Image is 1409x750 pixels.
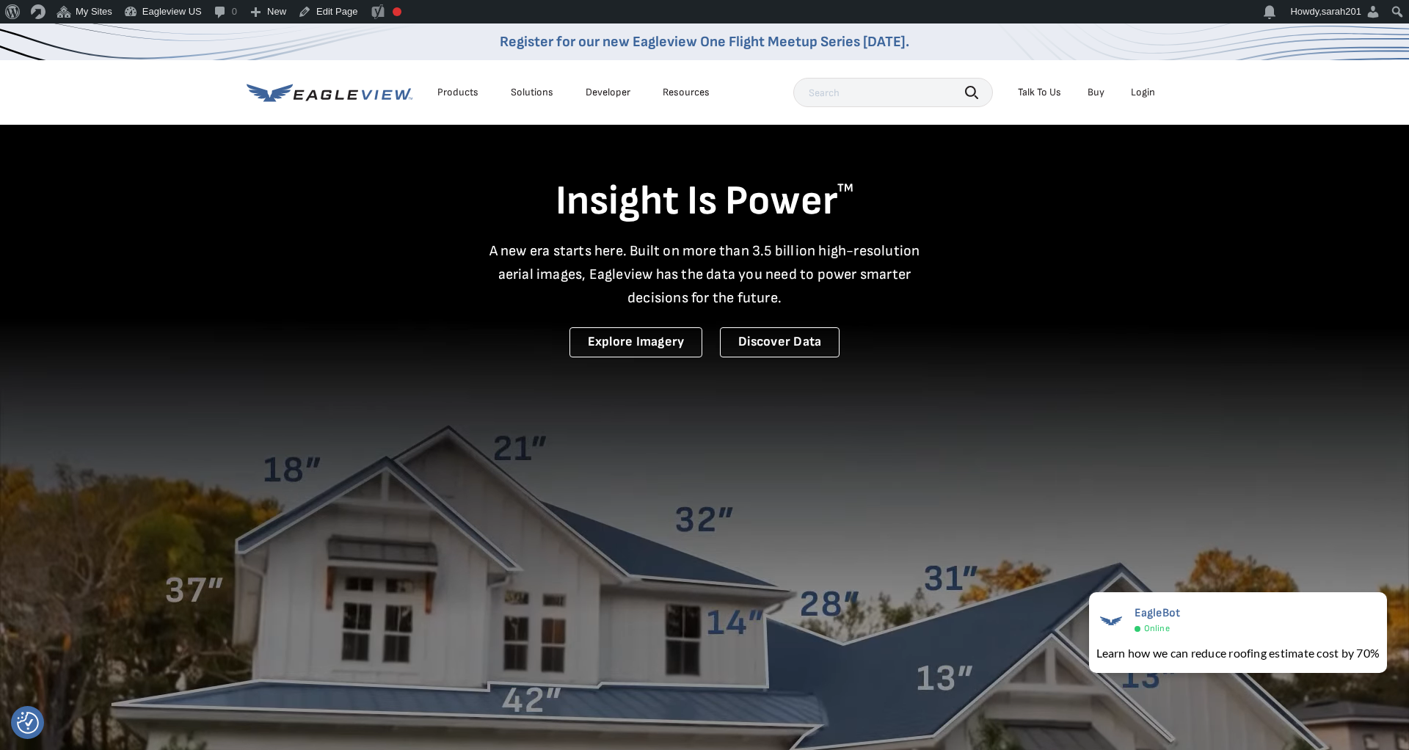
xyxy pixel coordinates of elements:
p: A new era starts here. Built on more than 3.5 billion high-resolution aerial images, Eagleview ha... [480,239,929,310]
sup: TM [837,181,853,195]
a: Explore Imagery [569,327,703,357]
div: Solutions [511,86,553,99]
input: Search [793,78,993,107]
span: sarah201 [1322,6,1361,17]
img: EagleBot [1096,606,1126,636]
span: EagleBot [1135,606,1181,620]
h1: Insight Is Power [247,176,1162,227]
span: Online [1144,623,1170,634]
a: Buy [1088,86,1104,99]
div: Login [1131,86,1155,99]
div: Needs improvement [393,7,401,16]
img: Revisit consent button [17,712,39,734]
a: Discover Data [720,327,840,357]
a: Developer [586,86,630,99]
div: Products [437,86,478,99]
button: Consent Preferences [17,712,39,734]
div: Resources [663,86,710,99]
div: Talk To Us [1018,86,1061,99]
a: Register for our new Eagleview One Flight Meetup Series [DATE]. [500,33,909,51]
div: Learn how we can reduce roofing estimate cost by 70% [1096,644,1380,662]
